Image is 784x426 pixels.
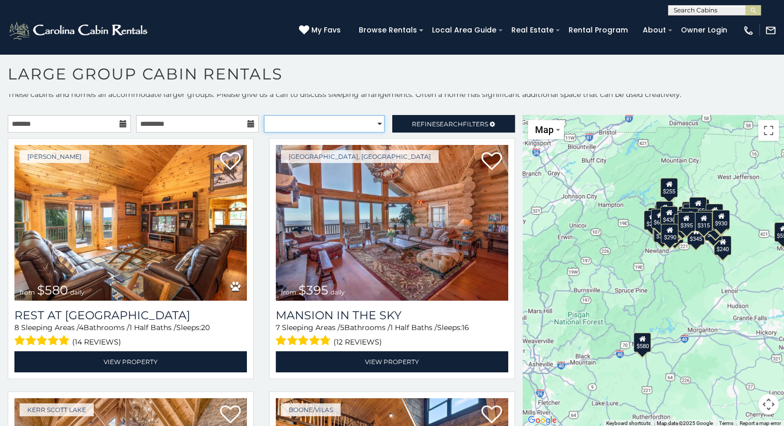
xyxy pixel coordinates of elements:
[712,210,730,230] div: $930
[427,22,502,38] a: Local Area Guide
[70,288,85,296] span: daily
[740,420,781,426] a: Report a map error
[660,177,677,197] div: $255
[201,323,210,332] span: 20
[14,308,247,322] a: Rest at [GEOGRAPHIC_DATA]
[20,403,94,416] a: Kerr Scott Lake
[14,145,247,301] a: Rest at Mountain Crest from $580 daily
[481,404,502,426] a: Add to favorites
[673,214,691,233] div: $325
[656,201,673,221] div: $325
[481,151,502,173] a: Add to favorites
[670,210,687,230] div: $615
[695,210,713,230] div: $260
[695,211,712,231] div: $315
[14,145,247,301] img: Rest at Mountain Crest
[707,215,724,235] div: $299
[506,22,559,38] a: Real Estate
[758,394,779,415] button: Map camera controls
[661,223,678,243] div: $290
[563,22,633,38] a: Rental Program
[354,22,422,38] a: Browse Rentals
[72,335,121,349] span: (14 reviews)
[743,25,754,36] img: phone-regular-white.png
[276,145,508,301] img: Mansion In The Sky
[676,22,732,38] a: Owner Login
[281,403,341,416] a: Boone/Vilas
[340,323,344,332] span: 5
[758,120,779,141] button: Toggle fullscreen view
[129,323,176,332] span: 1 Half Baths /
[650,208,668,228] div: $650
[705,221,722,240] div: $325
[653,223,671,242] div: $355
[79,323,84,332] span: 4
[311,25,341,36] span: My Favs
[677,212,695,232] div: $395
[643,210,661,230] div: $260
[712,211,729,231] div: $315
[673,214,690,234] div: $400
[276,308,508,322] a: Mansion In The Sky
[462,323,469,332] span: 16
[657,420,713,426] span: Map data ©2025 Google
[333,335,382,349] span: (12 reviews)
[281,150,439,163] a: [GEOGRAPHIC_DATA], [GEOGRAPHIC_DATA]
[436,120,463,128] span: Search
[392,115,515,133] a: RefineSearchFilters
[638,22,671,38] a: About
[681,208,698,227] div: $451
[276,145,508,301] a: Mansion In The Sky from $395 daily
[220,151,241,173] a: Add to favorites
[20,288,35,296] span: from
[390,323,437,332] span: 1 Half Baths /
[705,203,723,223] div: $235
[298,283,328,298] span: $395
[276,322,508,349] div: Sleeping Areas / Bathrooms / Sleeps:
[220,404,241,426] a: Add to favorites
[276,323,280,332] span: 7
[535,124,554,135] span: Map
[20,150,89,163] a: [PERSON_NAME]
[633,332,651,352] div: $580
[14,322,247,349] div: Sleeping Areas / Bathrooms / Sleeps:
[276,351,508,372] a: View Property
[14,351,247,372] a: View Property
[653,221,670,241] div: $420
[330,288,345,296] span: daily
[528,120,564,139] button: Change map style
[37,283,68,298] span: $580
[299,25,343,36] a: My Favs
[412,120,488,128] span: Refine Filters
[14,308,247,322] h3: Rest at Mountain Crest
[765,25,776,36] img: mail-regular-white.png
[714,235,731,255] div: $240
[8,20,151,41] img: White-1-2.png
[719,420,733,426] a: Terms (opens in new tab)
[689,197,707,217] div: $255
[660,206,678,226] div: $430
[687,225,705,244] div: $345
[14,323,19,332] span: 8
[281,288,296,296] span: from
